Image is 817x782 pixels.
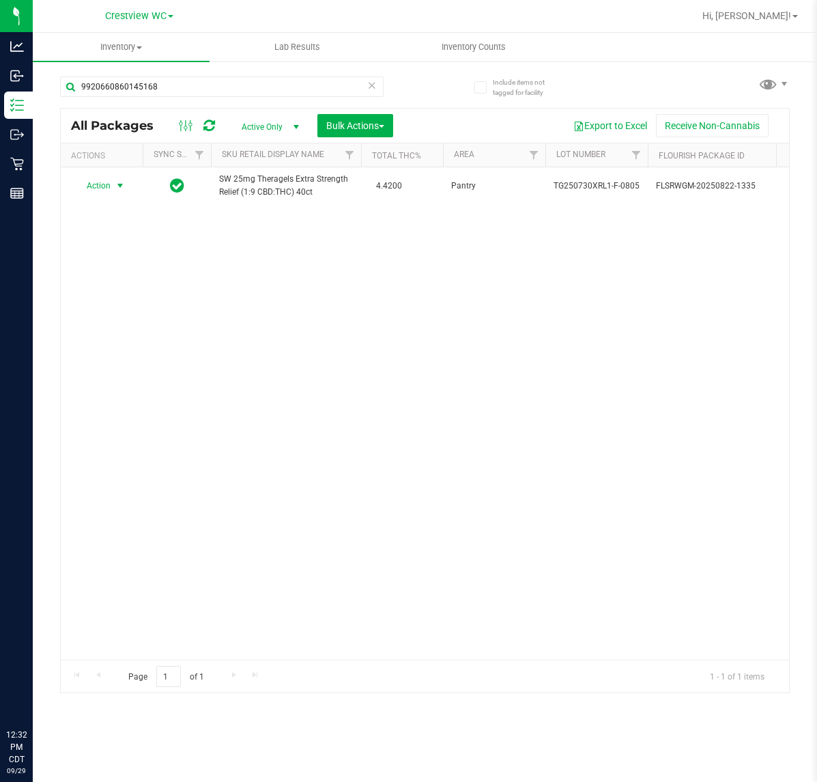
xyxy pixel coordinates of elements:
[454,150,474,159] a: Area
[339,143,361,167] a: Filter
[326,120,384,131] span: Bulk Actions
[625,143,648,167] a: Filter
[10,157,24,171] inline-svg: Retail
[154,150,206,159] a: Sync Status
[10,186,24,200] inline-svg: Reports
[10,98,24,112] inline-svg: Inventory
[10,128,24,141] inline-svg: Outbound
[14,673,55,714] iframe: Resource center
[40,671,57,687] iframe: Resource center unread badge
[219,173,353,199] span: SW 25mg Theragels Extra Strength Relief (1:9 CBD:THC) 40ct
[699,666,775,686] span: 1 - 1 of 1 items
[523,143,545,167] a: Filter
[117,666,215,687] span: Page of 1
[10,69,24,83] inline-svg: Inbound
[222,150,324,159] a: SKU Retail Display Name
[656,114,769,137] button: Receive Non-Cannabis
[564,114,656,137] button: Export to Excel
[74,176,111,195] span: Action
[702,10,791,21] span: Hi, [PERSON_NAME]!
[659,151,745,160] a: Flourish Package ID
[170,176,184,195] span: In Sync
[451,180,537,193] span: Pantry
[188,143,211,167] a: Filter
[6,729,27,766] p: 12:32 PM CDT
[33,41,210,53] span: Inventory
[369,176,409,196] span: 4.4200
[71,118,167,133] span: All Packages
[105,10,167,22] span: Crestview WC
[71,151,137,160] div: Actions
[372,151,421,160] a: Total THC%
[554,180,640,193] span: TG250730XRL1-F-0805
[423,41,524,53] span: Inventory Counts
[256,41,339,53] span: Lab Results
[33,33,210,61] a: Inventory
[210,33,386,61] a: Lab Results
[656,180,790,193] span: FLSRWGM-20250822-1335
[156,666,181,687] input: 1
[317,114,393,137] button: Bulk Actions
[6,766,27,776] p: 09/29
[10,40,24,53] inline-svg: Analytics
[386,33,562,61] a: Inventory Counts
[60,76,384,97] input: Search Package ID, Item Name, SKU, Lot or Part Number...
[112,176,129,195] span: select
[556,150,605,159] a: Lot Number
[367,76,377,94] span: Clear
[493,77,561,98] span: Include items not tagged for facility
